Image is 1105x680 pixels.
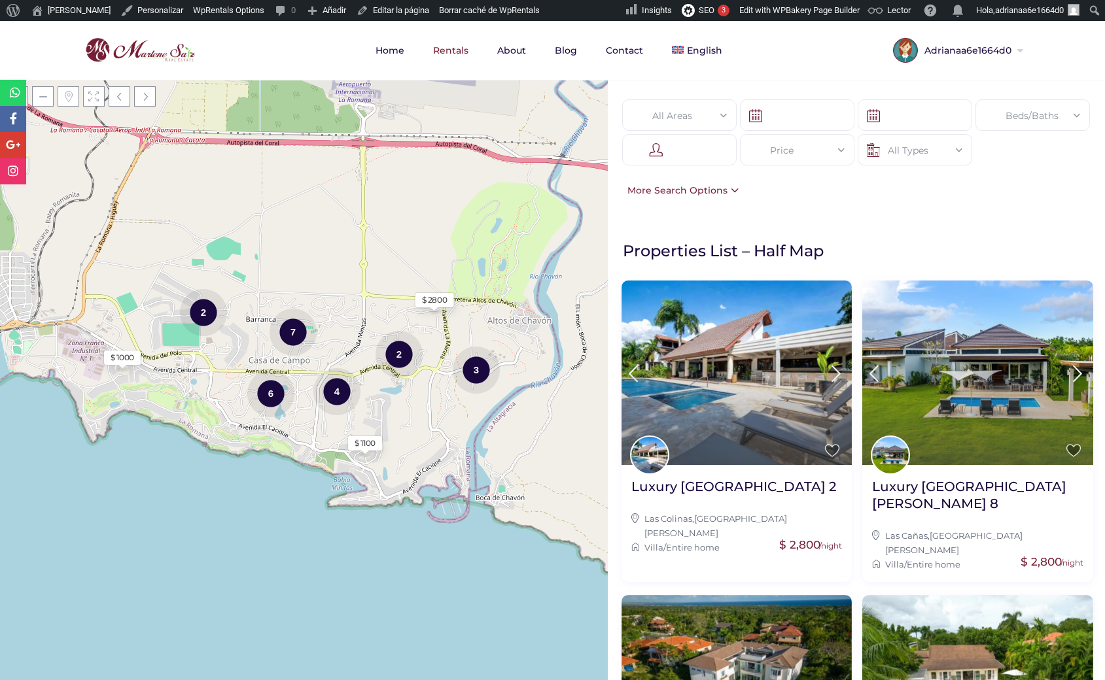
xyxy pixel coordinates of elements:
div: / [872,557,1083,571]
div: Loading Maps [205,200,402,269]
a: Contact [593,21,656,80]
h2: Luxury [GEOGRAPHIC_DATA][PERSON_NAME] 8 [872,478,1083,512]
div: More Search Options [621,183,739,197]
a: English [659,21,735,80]
div: All Areas [633,100,726,131]
a: Villa [644,542,663,552]
a: About [484,21,539,80]
a: Entire home [666,542,720,552]
div: Price [750,135,844,166]
div: Beds/Baths [986,100,1079,131]
h2: Luxury [GEOGRAPHIC_DATA] 2 [631,478,836,495]
div: 3 [453,345,500,394]
div: 3 [718,5,729,16]
img: logo [82,35,198,66]
div: 6 [247,369,294,418]
div: / [631,540,843,554]
img: Luxury Villa Colinas 2 [622,280,852,465]
a: Rentals [420,21,482,80]
div: $ 1100 [355,437,376,449]
span: adrianaa6e1664d0 [995,5,1064,15]
h1: Properties List – Half Map [623,241,1098,261]
div: 4 [313,367,360,416]
a: [GEOGRAPHIC_DATA][PERSON_NAME] [644,513,787,538]
a: Las Cañas [885,530,928,541]
div: 2 [180,288,227,337]
div: , [872,528,1083,558]
a: Luxury [GEOGRAPHIC_DATA][PERSON_NAME] 8 [872,478,1083,522]
a: Entire home [907,559,960,569]
span: English [687,44,722,56]
img: Luxury Villa Cañas 8 [862,280,1093,465]
a: Luxury [GEOGRAPHIC_DATA] 2 [631,478,836,505]
span: Adrianaa6e1664d0 [918,46,1015,55]
a: Blog [542,21,590,80]
div: 2 [376,330,423,379]
div: 7 [270,307,317,356]
a: Villa [885,559,904,569]
img: Visitas de 48 horas. Haz clic para ver más estadísticas del sitio. [552,3,625,19]
a: Las Colinas [644,513,692,524]
div: , [631,511,843,541]
div: All Types [868,135,962,166]
div: $ 2800 [422,294,447,306]
a: Home [362,21,417,80]
div: $ 1000 [111,352,134,364]
a: [GEOGRAPHIC_DATA][PERSON_NAME] [885,530,1023,555]
span: SEO [699,5,714,15]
